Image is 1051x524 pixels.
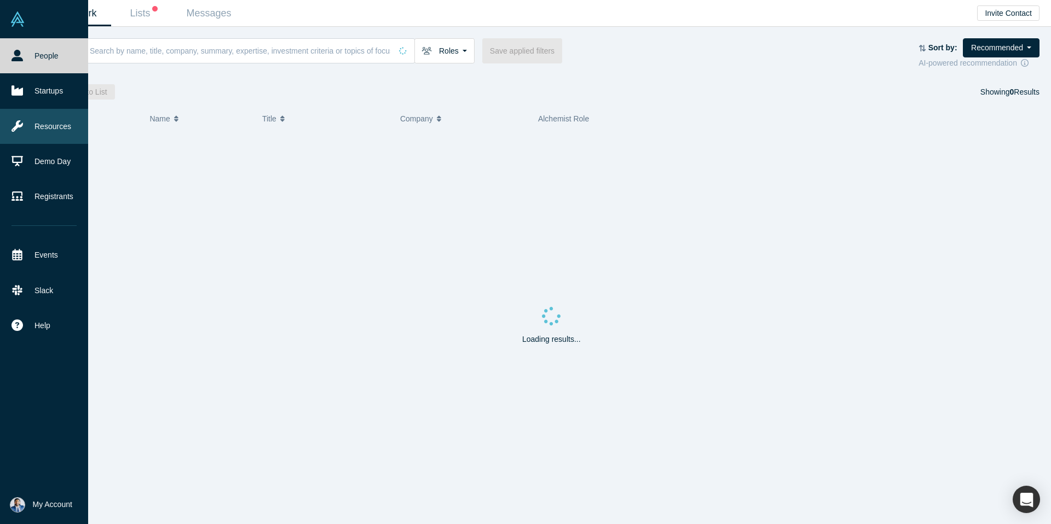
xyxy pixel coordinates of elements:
[10,497,25,513] img: Idicula Mathew's Account
[980,84,1040,100] div: Showing
[1010,88,1040,96] span: Results
[977,5,1040,21] button: Invite Contact
[149,107,251,130] button: Name
[928,43,957,52] strong: Sort by:
[963,38,1040,57] button: Recommended
[63,84,115,100] button: Add to List
[400,107,527,130] button: Company
[34,320,50,331] span: Help
[10,11,25,27] img: Alchemist Vault Logo
[111,1,176,26] a: Lists
[262,107,389,130] button: Title
[522,334,581,345] p: Loading results...
[482,38,562,63] button: Save applied filters
[538,114,589,123] span: Alchemist Role
[919,57,1040,69] div: AI-powered recommendation
[1010,88,1014,96] strong: 0
[89,38,391,63] input: Search by name, title, company, summary, expertise, investment criteria or topics of focus
[149,107,170,130] span: Name
[400,107,433,130] span: Company
[414,38,475,63] button: Roles
[33,499,72,510] span: My Account
[10,497,72,513] button: My Account
[262,107,276,130] span: Title
[176,1,241,26] a: Messages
